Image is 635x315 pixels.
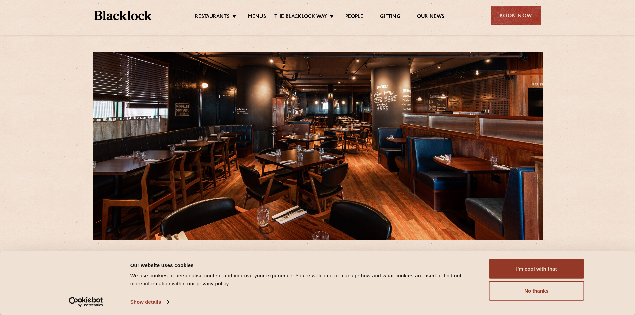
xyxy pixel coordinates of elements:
div: We use cookies to personalise content and improve your experience. You're welcome to manage how a... [130,272,474,288]
button: No thanks [489,281,584,301]
img: BL_Textured_Logo-footer-cropped.svg [94,11,152,20]
a: Restaurants [195,14,230,21]
a: The Blacklock Way [274,14,327,21]
div: Book Now [491,6,541,25]
a: Show details [130,297,169,307]
a: People [345,14,363,21]
div: Our website uses cookies [130,261,474,269]
a: Gifting [380,14,400,21]
a: Our News [417,14,445,21]
a: Usercentrics Cookiebot - opens in a new window [57,297,115,307]
a: Menus [248,14,266,21]
button: I'm cool with that [489,259,584,279]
